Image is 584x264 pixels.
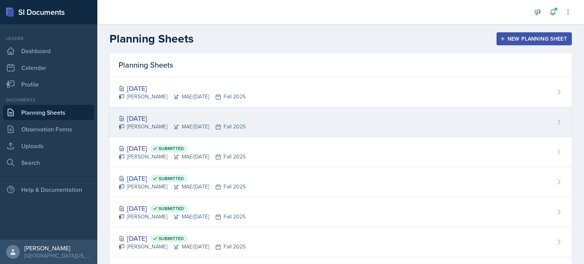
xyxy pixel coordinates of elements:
[109,32,194,46] h2: Planning Sheets
[3,138,94,153] a: Uploads
[24,252,91,259] div: [GEOGRAPHIC_DATA][US_STATE] in [GEOGRAPHIC_DATA]
[3,105,94,120] a: Planning Sheets
[501,36,567,42] div: New Planning Sheet
[497,32,572,45] button: New Planning Sheet
[119,113,246,123] div: [DATE]
[3,60,94,75] a: Calendar
[119,123,246,131] div: [PERSON_NAME] MAE/[DATE] Fall 2025
[24,244,91,252] div: [PERSON_NAME]
[3,155,94,170] a: Search
[119,213,246,221] div: [PERSON_NAME] MAE/[DATE] Fall 2025
[109,167,572,197] a: [DATE] Submitted [PERSON_NAME]MAE/[DATE]Fall 2025
[119,93,246,101] div: [PERSON_NAME] MAE/[DATE] Fall 2025
[119,143,246,153] div: [DATE]
[109,137,572,167] a: [DATE] Submitted [PERSON_NAME]MAE/[DATE]Fall 2025
[119,183,246,191] div: [PERSON_NAME] MAE/[DATE] Fall 2025
[3,43,94,58] a: Dashboard
[159,206,184,212] span: Submitted
[119,203,246,213] div: [DATE]
[109,197,572,227] a: [DATE] Submitted [PERSON_NAME]MAE/[DATE]Fall 2025
[159,236,184,242] span: Submitted
[109,53,572,77] div: Planning Sheets
[119,243,246,251] div: [PERSON_NAME] MAE/[DATE] Fall 2025
[3,96,94,103] div: Documents
[3,122,94,137] a: Observation Forms
[119,153,246,161] div: [PERSON_NAME] MAE/[DATE] Fall 2025
[109,227,572,257] a: [DATE] Submitted [PERSON_NAME]MAE/[DATE]Fall 2025
[159,175,184,182] span: Submitted
[119,233,246,243] div: [DATE]
[3,182,94,197] div: Help & Documentation
[3,35,94,42] div: Leader
[3,77,94,92] a: Profile
[119,83,246,93] div: [DATE]
[119,173,246,183] div: [DATE]
[109,77,572,107] a: [DATE] [PERSON_NAME]MAE/[DATE]Fall 2025
[159,145,184,152] span: Submitted
[109,107,572,137] a: [DATE] [PERSON_NAME]MAE/[DATE]Fall 2025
